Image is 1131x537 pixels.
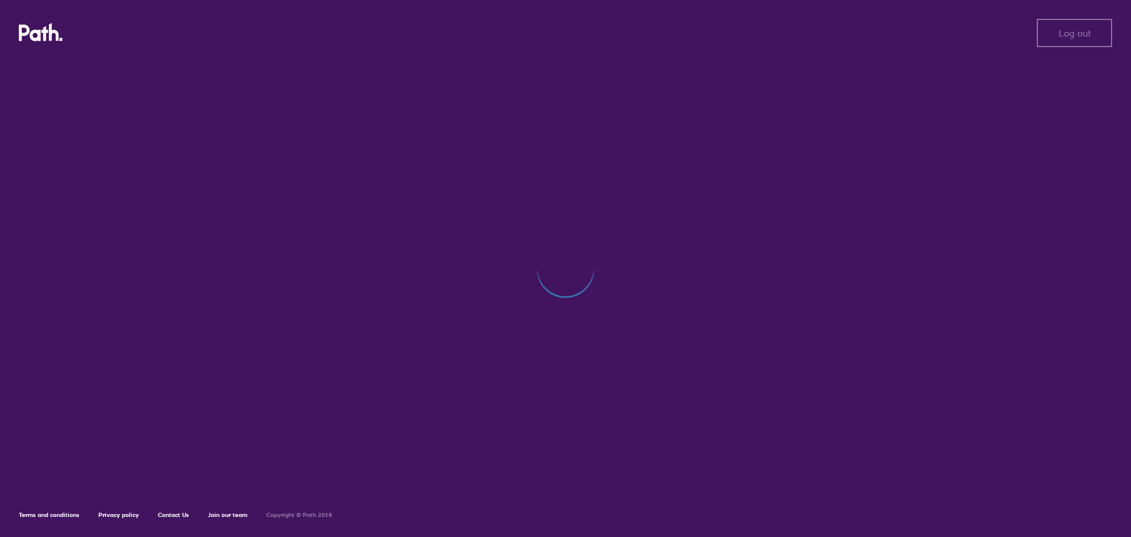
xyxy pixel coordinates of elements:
[158,511,189,519] a: Contact Us
[208,511,247,519] a: Join our team
[19,511,80,519] a: Terms and conditions
[98,511,139,519] a: Privacy policy
[1037,19,1112,47] button: Log out
[266,512,332,519] h6: Copyright © Path 2018
[1059,28,1091,38] span: Log out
